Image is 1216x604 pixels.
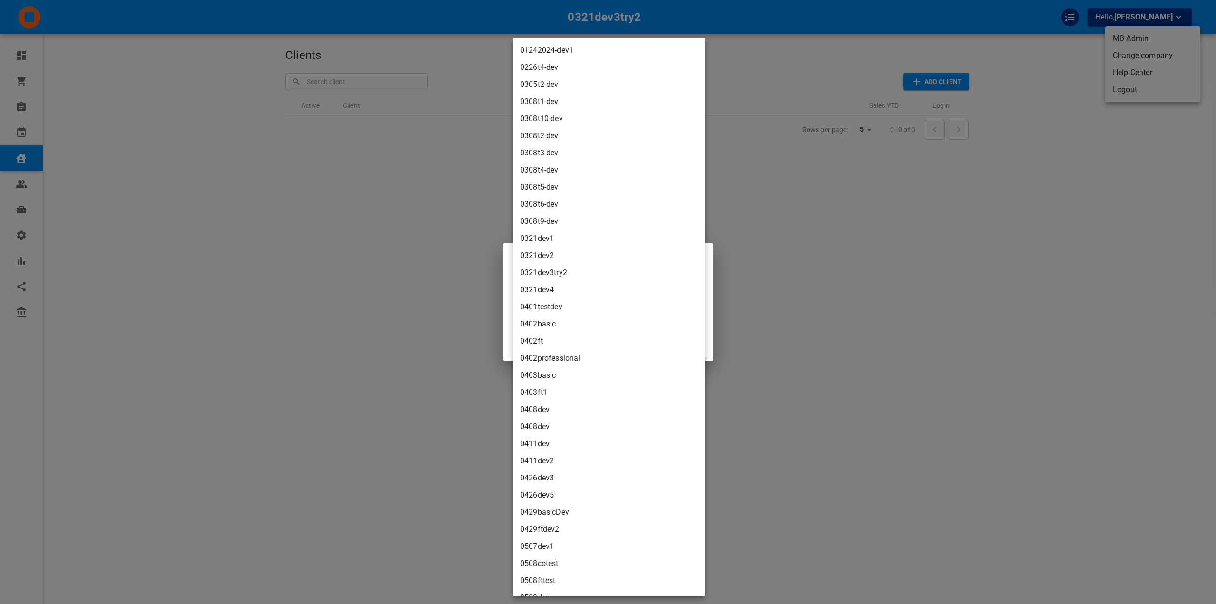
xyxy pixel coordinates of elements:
li: 0308t2-dev [513,127,705,144]
li: 0408dev [513,401,705,418]
li: 0321dev1 [513,230,705,247]
li: 0426dev3 [513,470,705,487]
li: 0426dev5 [513,487,705,504]
li: 0403basic [513,367,705,384]
li: 0402ft [513,333,705,350]
li: 0226t4-dev [513,59,705,76]
li: 0308t10-dev [513,110,705,127]
li: 01242024-dev1 [513,42,705,59]
li: 0401testdev [513,298,705,316]
li: 0321dev3try2 [513,264,705,281]
li: 0308t5-dev [513,179,705,196]
li: 0308t6-dev [513,196,705,213]
li: 0402basic [513,316,705,333]
li: 0507dev1 [513,538,705,555]
li: 0308t9-dev [513,213,705,230]
li: 0429ftdev2 [513,521,705,538]
li: 0308t1-dev [513,93,705,110]
li: 0308t3-dev [513,144,705,162]
li: 0308t4-dev [513,162,705,179]
li: 0411dev2 [513,452,705,470]
li: 0403ft1 [513,384,705,401]
li: 0321dev4 [513,281,705,298]
li: 0508fttest [513,572,705,589]
li: 0508cotest [513,555,705,572]
li: 0402professional [513,350,705,367]
li: 0429basicDev [513,504,705,521]
li: 0321dev2 [513,247,705,264]
li: 0411dev [513,435,705,452]
li: 0408dev [513,418,705,435]
li: 0305t2-dev [513,76,705,93]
